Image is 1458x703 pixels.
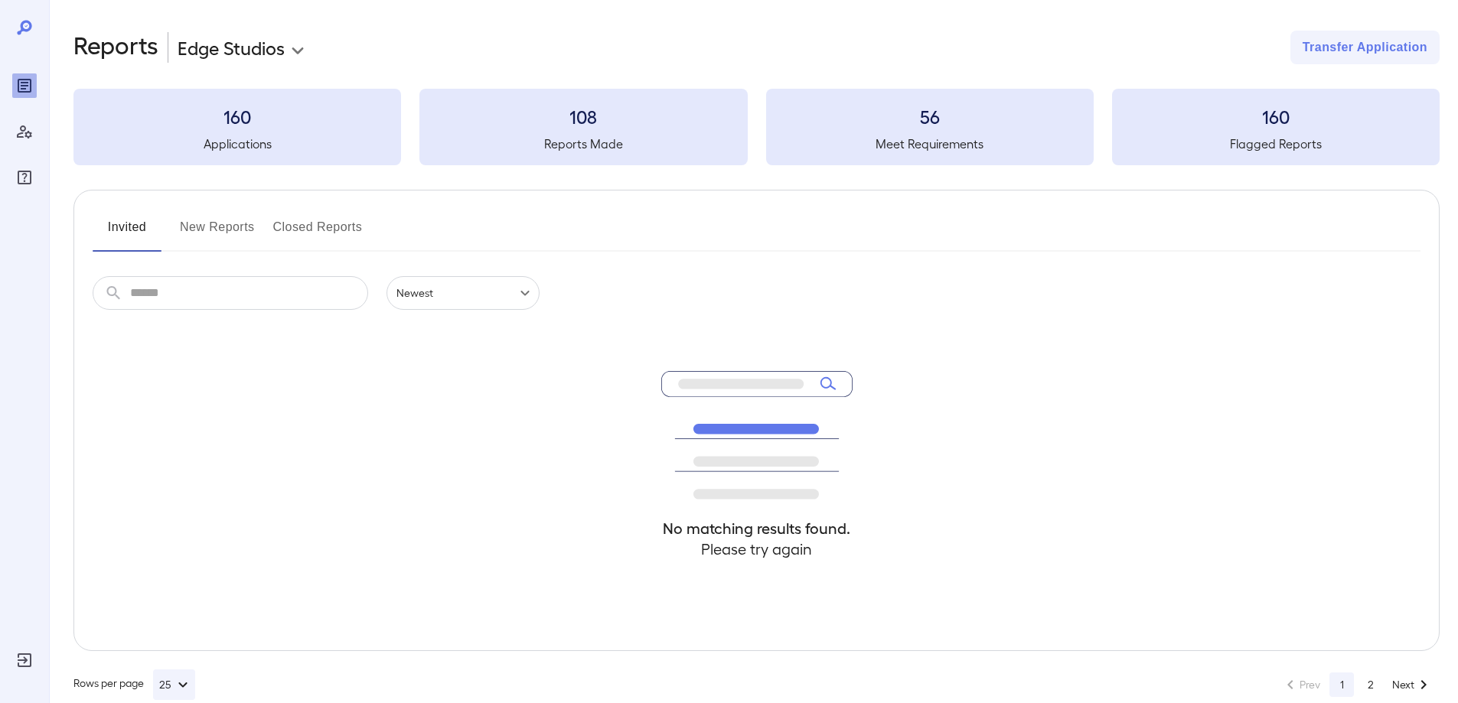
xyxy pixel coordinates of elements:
h3: 160 [1112,104,1440,129]
div: Rows per page [73,669,195,700]
div: Manage Users [12,119,37,144]
h5: Reports Made [419,135,747,153]
button: 25 [153,669,195,700]
h4: No matching results found. [661,518,853,539]
div: Newest [387,276,540,310]
button: Go to next page [1388,672,1437,697]
button: page 1 [1329,672,1354,697]
button: New Reports [180,215,255,252]
button: Transfer Application [1290,31,1440,64]
h5: Flagged Reports [1112,135,1440,153]
button: Go to page 2 [1359,672,1383,697]
button: Invited [93,215,161,252]
h2: Reports [73,31,158,64]
h4: Please try again [661,539,853,559]
div: FAQ [12,165,37,190]
button: Closed Reports [273,215,363,252]
p: Edge Studios [178,35,285,60]
div: Log Out [12,648,37,672]
h5: Meet Requirements [766,135,1094,153]
div: Reports [12,73,37,98]
h3: 108 [419,104,747,129]
h5: Applications [73,135,401,153]
h3: 160 [73,104,401,129]
nav: pagination navigation [1274,672,1440,697]
h3: 56 [766,104,1094,129]
summary: 160Applications108Reports Made56Meet Requirements160Flagged Reports [73,89,1440,165]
